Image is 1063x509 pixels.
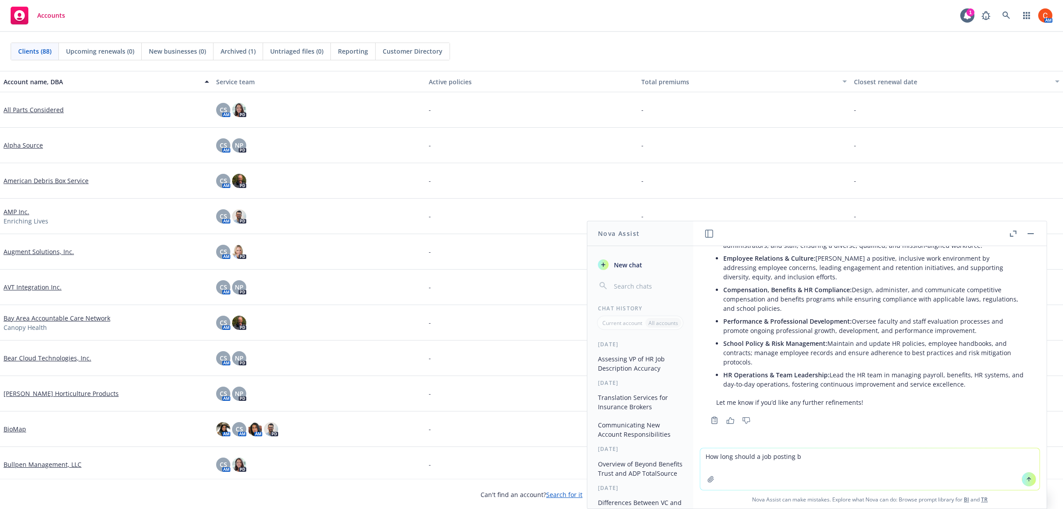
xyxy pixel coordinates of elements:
[723,286,852,294] span: Compensation, Benefits & HR Compliance:
[641,77,837,86] div: Total premiums
[723,317,852,325] span: Performance & Professional Development:
[429,389,431,398] span: -
[638,71,850,92] button: Total premiums
[220,460,227,469] span: CS
[383,47,442,56] span: Customer Directory
[697,490,1043,509] span: Nova Assist can make mistakes. Explore what Nova can do: Browse prompt library for and
[220,247,227,256] span: CS
[723,368,1024,391] li: Lead the HR team in managing payroll, benefits, HR systems, and day-to-day operations, fostering ...
[264,422,278,436] img: photo
[429,353,431,363] span: -
[220,389,227,398] span: CS
[235,353,244,363] span: NP
[429,460,431,469] span: -
[220,105,227,114] span: CS
[641,141,644,150] span: -
[587,341,693,348] div: [DATE]
[429,424,431,434] span: -
[4,176,89,185] a: American Debris Box Service
[594,418,686,442] button: Communicating New Account Responsibilities
[429,247,431,256] span: -
[612,260,642,270] span: New chat
[648,319,678,327] p: All accounts
[149,47,206,56] span: New businesses (0)
[236,424,243,434] span: CS
[220,141,227,150] span: CS
[220,282,227,292] span: CS
[854,105,856,114] span: -
[594,352,686,376] button: Assessing VP of HR Job Description Accuracy
[232,245,246,259] img: photo
[4,216,48,226] span: Enriching Lives
[612,280,683,292] input: Search chats
[594,457,686,481] button: Overview of Beyond Benefits Trust and ADP TotalSource
[723,315,1024,337] li: Oversee faculty and staff evaluation processes and promote ongoing professional growth, developme...
[220,318,227,327] span: CS
[429,282,431,292] span: -
[220,353,227,363] span: CS
[481,490,582,499] span: Can't find an account?
[587,445,693,453] div: [DATE]
[977,7,995,24] a: Report a Bug
[4,460,81,469] a: Bullpen Management, LLC
[4,105,64,114] a: All Parts Considered
[270,47,323,56] span: Untriaged files (0)
[4,282,62,292] a: AVT Integration Inc.
[232,316,246,330] img: photo
[4,77,199,86] div: Account name, DBA
[66,47,134,56] span: Upcoming renewals (0)
[429,176,431,185] span: -
[723,254,815,262] span: Employee Relations & Culture:
[37,12,65,19] span: Accounts
[429,318,431,327] span: -
[4,313,110,323] a: Bay Area Accountable Care Network
[850,71,1063,92] button: Closest renewal date
[700,448,1040,490] textarea: How long should a job posting b
[232,209,246,223] img: photo
[966,8,974,16] div: 1
[723,339,827,348] span: School Policy & Risk Management:
[4,207,29,216] a: AMP Inc.
[429,77,634,86] div: Active policies
[221,47,256,56] span: Archived (1)
[716,398,1024,407] p: Let me know if you’d like any further refinements!
[854,176,856,185] span: -
[854,211,856,221] span: -
[429,211,431,221] span: -
[739,414,753,427] button: Thumbs down
[594,257,686,273] button: New chat
[232,174,246,188] img: photo
[723,252,1024,283] li: [PERSON_NAME] a positive, inclusive work environment by addressing employee concerns, leading eng...
[598,229,640,238] h1: Nova Assist
[235,141,244,150] span: NP
[587,305,693,312] div: Chat History
[235,282,244,292] span: NP
[235,389,244,398] span: NP
[220,211,227,221] span: CS
[213,71,425,92] button: Service team
[216,77,422,86] div: Service team
[425,71,638,92] button: Active policies
[1038,8,1052,23] img: photo
[232,458,246,472] img: photo
[587,484,693,492] div: [DATE]
[723,371,830,379] span: HR Operations & Team Leadership:
[594,390,686,414] button: Translation Services for Insurance Brokers
[723,283,1024,315] li: Design, administer, and communicate competitive compensation and benefits programs while ensuring...
[710,416,718,424] svg: Copy to clipboard
[546,490,582,499] a: Search for it
[4,424,26,434] a: BioMap
[4,141,43,150] a: Alpha Source
[232,103,246,117] img: photo
[641,211,644,221] span: -
[641,176,644,185] span: -
[7,3,69,28] a: Accounts
[220,176,227,185] span: CS
[338,47,368,56] span: Reporting
[4,389,119,398] a: [PERSON_NAME] Horticulture Products
[981,496,988,503] a: TR
[587,379,693,387] div: [DATE]
[429,105,431,114] span: -
[854,141,856,150] span: -
[18,47,51,56] span: Clients (88)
